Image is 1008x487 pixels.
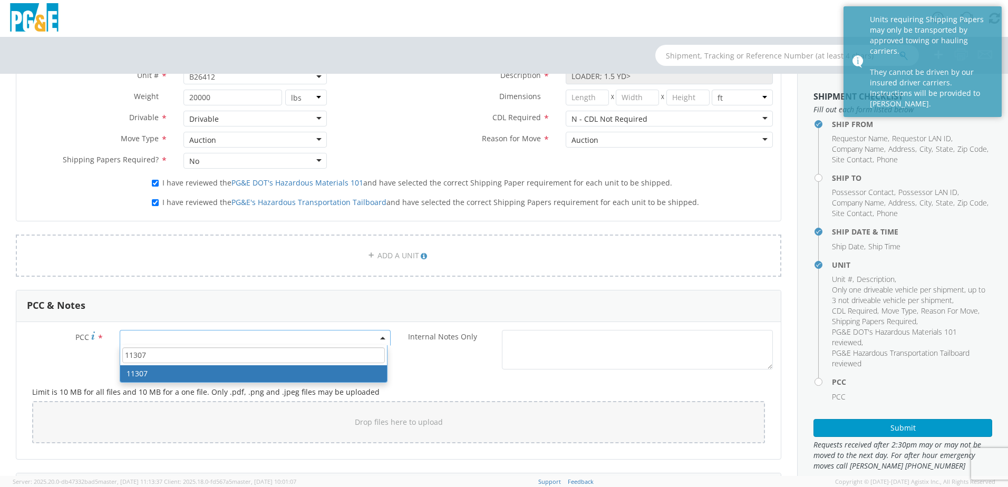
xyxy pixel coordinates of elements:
span: Dimensions [499,91,541,101]
li: , [857,274,896,285]
span: Only one driveable vehicle per shipment, up to 3 not driveable vehicle per shipment [832,285,985,305]
span: Copyright © [DATE]-[DATE] Agistix Inc., All Rights Reserved [835,478,995,486]
li: , [957,198,988,208]
button: Submit [813,419,992,437]
li: , [936,144,955,154]
span: Zip Code [957,198,987,208]
div: Drivable [189,114,219,124]
h4: Ship From [832,120,992,128]
span: CDL Required [492,112,541,122]
span: I have reviewed the and have selected the correct Shipping Papers requirement for each unit to be... [162,197,699,207]
span: Shipping Papers Required? [63,154,159,164]
span: X [609,90,616,105]
input: I have reviewed thePG&E DOT's Hazardous Materials 101and have selected the correct Shipping Paper... [152,180,159,187]
span: Requests received after 2:30pm may or may not be moved to the next day. For after hour emergency ... [813,440,992,471]
h4: Ship Date & Time [832,228,992,236]
h5: Limit is 10 MB for all files and 10 MB for a one file. Only .pdf, .png and .jpeg files may be upl... [32,388,765,396]
span: Possessor Contact [832,187,894,197]
span: master, [DATE] 10:01:07 [232,478,296,485]
span: Ship Time [868,241,900,251]
span: Server: 2025.20.0-db47332bad5 [13,478,162,485]
span: Description [857,274,895,284]
li: , [832,198,886,208]
input: Shipment, Tracking or Reference Number (at least 4 chars) [655,45,919,66]
span: Address [888,144,915,154]
span: PG&E DOT's Hazardous Materials 101 reviewed [832,327,957,347]
li: , [957,144,988,154]
span: master, [DATE] 11:13:37 [98,478,162,485]
li: , [919,144,933,154]
span: State [936,198,953,208]
strong: Shipment Checklist [813,91,903,102]
li: , [919,198,933,208]
li: , [832,144,886,154]
span: PCC [832,392,846,402]
span: Internal Notes Only [408,332,477,342]
span: Shipping Papers Required [832,316,916,326]
li: , [892,133,953,144]
li: , [888,198,917,208]
span: Possessor LAN ID [898,187,957,197]
span: Fill out each form listed below [813,104,992,115]
div: Auction [571,135,598,145]
span: Zip Code [957,144,987,154]
img: pge-logo-06675f144f4cfa6a6814.png [8,3,61,34]
span: Unit # [137,70,159,80]
a: ADD A UNIT [16,235,781,277]
div: Auction [189,135,216,145]
span: Weight [134,91,159,101]
span: B26412 [183,69,327,84]
li: , [921,306,980,316]
span: Address [888,198,915,208]
span: Site Contact [832,208,873,218]
span: Site Contact [832,154,873,164]
span: Client: 2025.18.0-fd567a5 [164,478,296,485]
div: No [189,156,199,167]
span: Phone [877,154,898,164]
a: PG&E DOT's Hazardous Materials 101 [231,178,363,188]
div: N - CDL Not Required [571,114,647,124]
li: , [832,316,918,327]
span: Description [500,70,541,80]
input: Width [616,90,659,105]
li: , [832,306,879,316]
span: PG&E Hazardous Transportation Tailboard reviewed [832,348,970,368]
span: I have reviewed the and have selected the correct Shipping Paper requirement for each unit to be ... [162,178,672,188]
span: State [936,144,953,154]
li: , [898,187,959,198]
span: Drop files here to upload [355,417,443,427]
span: Reason for Move [482,133,541,143]
span: City [919,198,932,208]
span: Reason For Move [921,306,978,316]
h3: PCC & Notes [27,300,85,311]
span: Phone [877,208,898,218]
li: , [832,274,854,285]
a: Support [538,478,561,485]
li: , [832,133,889,144]
li: , [832,241,866,252]
input: I have reviewed thePG&E's Hazardous Transportation Tailboardand have selected the correct Shippin... [152,199,159,206]
li: , [936,198,955,208]
span: Company Name [832,144,884,154]
li: , [832,285,990,306]
span: Requestor LAN ID [892,133,951,143]
input: Height [666,90,710,105]
h4: Ship To [832,174,992,182]
a: Feedback [568,478,594,485]
li: , [832,208,874,219]
h4: Unit [832,261,992,269]
span: City [919,144,932,154]
span: Company Name [832,198,884,208]
input: Length [566,90,609,105]
li: , [832,187,896,198]
li: , [832,327,990,348]
li: 11307 [120,365,387,382]
a: PG&E's Hazardous Transportation Tailboard [231,197,386,207]
span: Drivable [129,112,159,122]
span: Ship Date [832,241,864,251]
h4: PCC [832,378,992,386]
li: , [832,154,874,165]
span: Requestor Name [832,133,888,143]
div: Units requiring Shipping Papers may only be transported by approved towing or hauling carriers. T... [870,14,994,109]
span: B26412 [189,72,321,82]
